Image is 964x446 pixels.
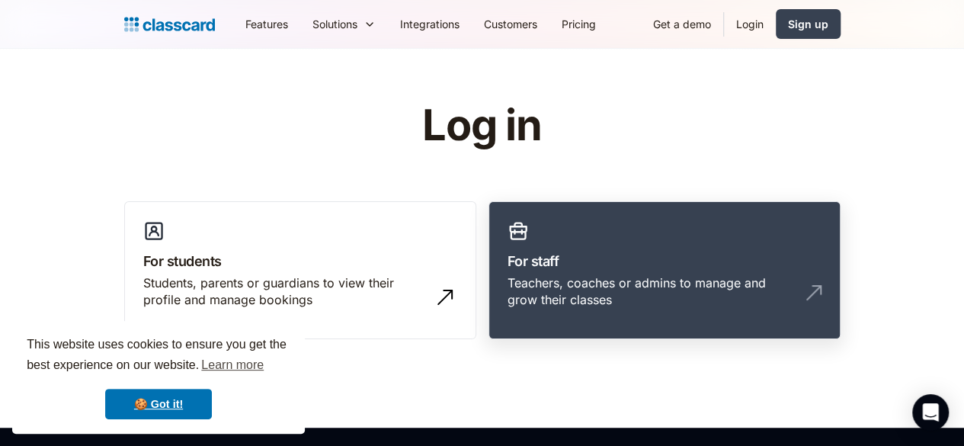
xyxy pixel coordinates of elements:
[105,389,212,419] a: dismiss cookie message
[788,16,828,32] div: Sign up
[300,7,388,41] div: Solutions
[912,394,949,431] div: Open Intercom Messenger
[488,201,841,340] a: For staffTeachers, coaches or admins to manage and grow their classes
[143,274,427,309] div: Students, parents or guardians to view their profile and manage bookings
[508,274,791,309] div: Teachers, coaches or admins to manage and grow their classes
[641,7,723,41] a: Get a demo
[724,7,776,41] a: Login
[124,14,215,35] a: Logo
[549,7,608,41] a: Pricing
[312,16,357,32] div: Solutions
[233,7,300,41] a: Features
[27,335,290,377] span: This website uses cookies to ensure you get the best experience on our website.
[143,251,457,271] h3: For students
[240,102,724,149] h1: Log in
[388,7,472,41] a: Integrations
[12,321,305,434] div: cookieconsent
[508,251,821,271] h3: For staff
[776,9,841,39] a: Sign up
[124,201,476,340] a: For studentsStudents, parents or guardians to view their profile and manage bookings
[199,354,266,377] a: learn more about cookies
[472,7,549,41] a: Customers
